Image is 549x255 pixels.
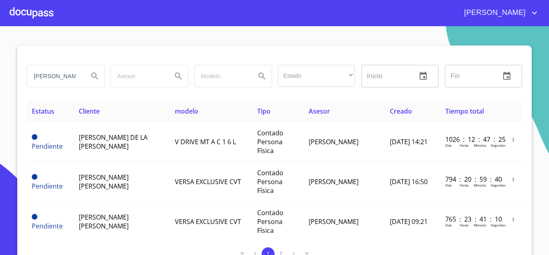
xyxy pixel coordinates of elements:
[491,223,506,227] p: Segundos
[32,142,63,151] span: Pendiente
[445,143,452,147] p: Dias
[257,129,283,155] span: Contado Persona Física
[474,223,486,227] p: Minutos
[474,143,486,147] p: Minutos
[390,177,428,186] span: [DATE] 16:50
[79,133,147,151] span: [PERSON_NAME] DE LA [PERSON_NAME]
[79,173,129,191] span: [PERSON_NAME] [PERSON_NAME]
[195,65,249,87] input: search
[85,66,104,86] button: Search
[252,66,272,86] button: Search
[175,177,241,186] span: VERSA EXCLUSIVE CVT
[257,107,270,116] span: Tipo
[175,217,241,226] span: VERSA EXCLUSIVE CVT
[27,65,82,87] input: search
[474,183,486,187] p: Minutos
[32,182,63,191] span: Pendiente
[309,137,358,146] span: [PERSON_NAME]
[445,135,500,144] p: 1026 : 12 : 47 : 25
[169,66,188,86] button: Search
[79,213,129,230] span: [PERSON_NAME] [PERSON_NAME]
[458,6,539,19] button: account of current user
[32,222,63,230] span: Pendiente
[491,143,506,147] p: Segundos
[458,6,530,19] span: [PERSON_NAME]
[32,107,54,116] span: Estatus
[445,223,452,227] p: Dias
[390,137,428,146] span: [DATE] 14:21
[460,143,469,147] p: Horas
[460,183,469,187] p: Horas
[278,65,355,87] div: ​
[32,174,37,180] span: Pendiente
[257,168,283,195] span: Contado Persona Física
[390,107,412,116] span: Creado
[445,183,452,187] p: Dias
[309,217,358,226] span: [PERSON_NAME]
[79,107,100,116] span: Cliente
[445,107,484,116] span: Tiempo total
[309,107,330,116] span: Asesor
[32,214,37,220] span: Pendiente
[460,223,469,227] p: Horas
[257,208,283,235] span: Contado Persona Física
[445,175,500,184] p: 794 : 20 : 59 : 40
[175,137,236,146] span: V DRIVE MT A C 1 6 L
[32,134,37,140] span: Pendiente
[175,107,198,116] span: modelo
[111,65,166,87] input: search
[309,177,358,186] span: [PERSON_NAME]
[445,215,500,224] p: 765 : 23 : 41 : 10
[491,183,506,187] p: Segundos
[390,217,428,226] span: [DATE] 09:21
